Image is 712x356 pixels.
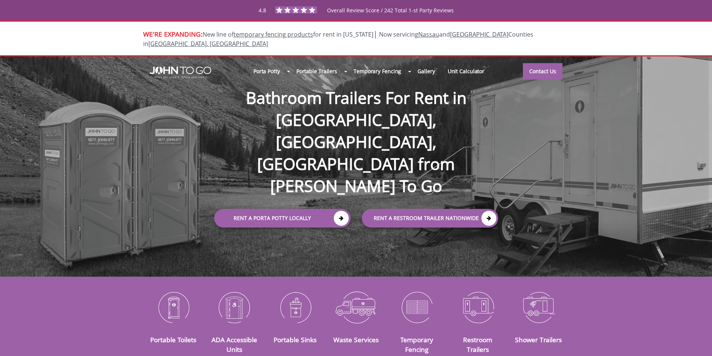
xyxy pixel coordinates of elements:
[392,288,442,326] img: Temporary-Fencing-cion_N.png
[333,335,379,344] a: Waste Services
[143,30,203,38] span: WE'RE EXPANDING:
[150,66,211,78] img: JOHN to go
[270,288,320,326] img: Portable-Sinks-icon_N.png
[373,29,377,39] span: |
[212,335,257,354] a: ADA Accessible Units
[290,63,343,79] a: Portable Trailers
[148,40,268,48] a: [GEOGRAPHIC_DATA], [GEOGRAPHIC_DATA]
[515,335,562,344] a: Shower Trailers
[150,335,196,344] a: Portable Toilets
[453,288,503,326] img: Restroom-Trailers-icon_N.png
[214,209,351,228] a: Rent a Porta Potty Locally
[362,209,498,228] a: rent a RESTROOM TRAILER Nationwide
[149,288,198,326] img: Portable-Toilets-icon_N.png
[411,63,441,79] a: Gallery
[274,335,317,344] a: Portable Sinks
[143,30,533,48] span: Now servicing and Counties in
[400,335,433,354] a: Temporary Fencing
[259,7,266,14] span: 4.8
[331,288,381,326] img: Waste-Services-icon_N.png
[207,63,506,197] h1: Bathroom Trailers For Rent in [GEOGRAPHIC_DATA], [GEOGRAPHIC_DATA], [GEOGRAPHIC_DATA] from [PERSO...
[450,30,508,38] a: [GEOGRAPHIC_DATA]
[523,63,562,80] a: Contact Us
[234,30,313,38] a: temporary fencing products
[347,63,407,79] a: Temporary Fencing
[418,30,439,38] a: Nassau
[441,63,491,79] a: Unit Calculator
[247,63,286,79] a: Porta Potty
[209,288,259,326] img: ADA-Accessible-Units-icon_N.png
[463,335,492,354] a: Restroom Trailers
[514,288,564,326] img: Shower-Trailers-icon_N.png
[327,7,454,29] span: Overall Review Score / 242 Total 1-st Party Reviews
[143,30,533,48] span: New line of for rent in [US_STATE]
